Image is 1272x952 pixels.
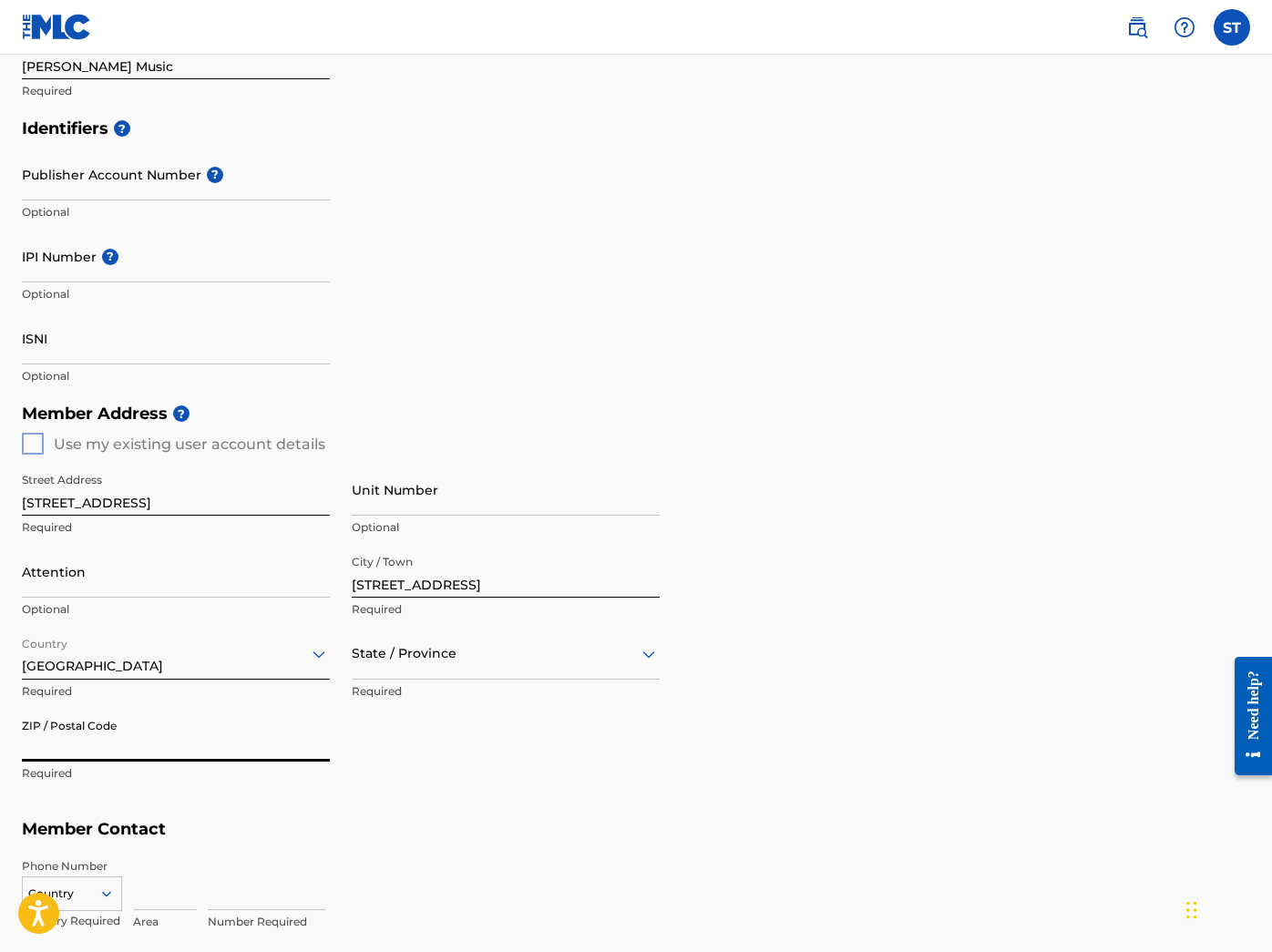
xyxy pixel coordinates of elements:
[352,601,660,618] p: Required
[173,405,190,422] span: ?
[133,914,197,930] p: Area
[1119,9,1155,46] a: Public Search
[22,204,330,220] p: Optional
[208,914,326,930] p: Number Required
[22,83,330,99] p: Required
[352,683,660,700] p: Required
[22,394,1250,434] h5: Member Address
[114,120,130,137] span: ?
[22,601,330,618] p: Optional
[22,286,330,302] p: Optional
[1174,16,1195,38] img: help
[22,109,1250,148] h5: Identifiers
[22,765,330,782] p: Required
[1214,9,1250,46] div: User Menu
[1181,865,1272,952] iframe: Chat Widget
[22,810,1250,849] h5: Member Contact
[1126,16,1148,38] img: search
[22,683,330,700] p: Required
[22,625,67,652] label: Country
[1221,641,1272,792] iframe: Resource Center
[22,368,330,384] p: Optional
[22,913,122,929] p: Country Required
[1186,883,1197,937] div: Drag
[352,519,660,536] p: Optional
[22,631,330,676] div: [GEOGRAPHIC_DATA]
[22,519,330,536] p: Required
[1166,9,1203,46] div: Help
[102,249,118,265] span: ?
[207,167,223,183] span: ?
[22,14,92,40] img: MLC Logo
